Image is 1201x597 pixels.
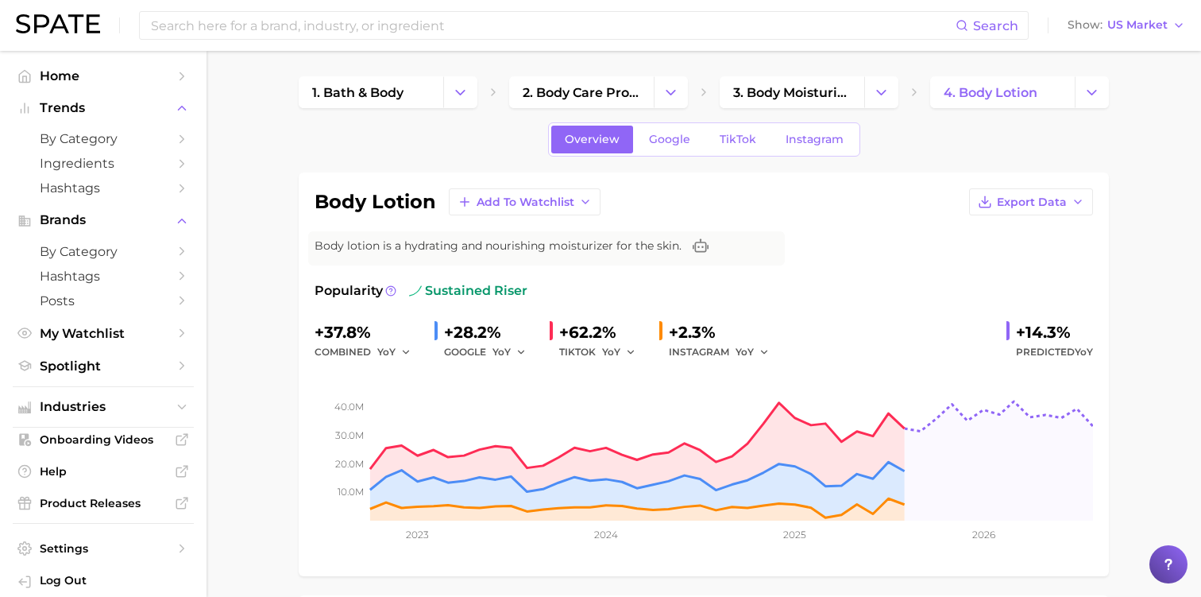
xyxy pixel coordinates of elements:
[509,76,654,108] a: 2. body care products
[969,188,1093,215] button: Export Data
[1016,320,1093,345] div: +14.3%
[733,85,851,100] span: 3. body moisturizing products
[40,68,167,83] span: Home
[13,395,194,419] button: Industries
[1107,21,1168,29] span: US Market
[565,133,620,146] span: Overview
[649,133,690,146] span: Google
[409,285,422,297] img: sustained riser
[602,343,636,362] button: YoY
[315,320,422,345] div: +37.8%
[315,343,422,362] div: combined
[1068,21,1103,29] span: Show
[1064,15,1189,36] button: ShowUS Market
[40,573,181,587] span: Log Out
[706,126,770,153] a: TikTok
[13,491,194,515] a: Product Releases
[492,343,527,362] button: YoY
[16,14,100,33] img: SPATE
[1075,76,1109,108] button: Change Category
[13,568,194,595] a: Log out. Currently logged in with e-mail caroline.housel@soldejaneiro.com.
[40,156,167,171] span: Ingredients
[594,529,618,541] tspan: 2024
[449,188,600,215] button: Add to Watchlist
[492,345,511,359] span: YoY
[149,12,956,39] input: Search here for a brand, industry, or ingredient
[40,464,167,479] span: Help
[299,76,443,108] a: 1. bath & body
[736,345,754,359] span: YoY
[312,85,404,100] span: 1. bath & body
[13,289,194,313] a: Posts
[13,321,194,346] a: My Watchlist
[40,432,167,447] span: Onboarding Videos
[736,343,770,362] button: YoY
[559,343,647,362] div: TIKTOK
[786,133,844,146] span: Instagram
[13,537,194,560] a: Settings
[602,345,620,359] span: YoY
[973,18,1018,33] span: Search
[315,192,436,211] h1: body lotion
[13,264,194,289] a: Hashtags
[944,85,1037,100] span: 4. body lotion
[523,85,640,100] span: 2. body care products
[1016,343,1093,362] span: Predicted
[997,196,1067,209] span: Export Data
[40,131,167,146] span: by Category
[477,196,574,209] span: Add to Watchlist
[40,269,167,284] span: Hashtags
[635,126,704,153] a: Google
[13,64,194,88] a: Home
[720,76,864,108] a: 3. body moisturizing products
[40,213,167,227] span: Brands
[40,359,167,374] span: Spotlight
[40,293,167,308] span: Posts
[864,76,898,108] button: Change Category
[443,76,477,108] button: Change Category
[406,529,429,541] tspan: 2023
[315,281,383,300] span: Popularity
[444,343,537,362] div: GOOGLE
[13,354,194,378] a: Spotlight
[40,496,167,510] span: Product Releases
[1075,346,1093,358] span: YoY
[930,76,1075,108] a: 4. body lotion
[315,238,682,254] span: Body lotion is a hydrating and nourishing moisturizer for the skin.
[551,126,633,153] a: Overview
[40,541,167,556] span: Settings
[972,529,995,541] tspan: 2026
[40,180,167,196] span: Hashtags
[669,343,780,362] div: INSTAGRAM
[40,326,167,341] span: My Watchlist
[559,320,647,345] div: +62.2%
[13,176,194,200] a: Hashtags
[409,281,527,300] span: sustained riser
[377,345,396,359] span: YoY
[13,459,194,483] a: Help
[40,101,167,115] span: Trends
[654,76,688,108] button: Change Category
[13,428,194,452] a: Onboarding Videos
[13,239,194,264] a: by Category
[444,320,537,345] div: +28.2%
[13,96,194,120] button: Trends
[40,400,167,414] span: Industries
[720,133,756,146] span: TikTok
[772,126,857,153] a: Instagram
[13,126,194,151] a: by Category
[783,529,806,541] tspan: 2025
[13,151,194,176] a: Ingredients
[40,244,167,259] span: by Category
[13,208,194,232] button: Brands
[377,343,411,362] button: YoY
[669,320,780,345] div: +2.3%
